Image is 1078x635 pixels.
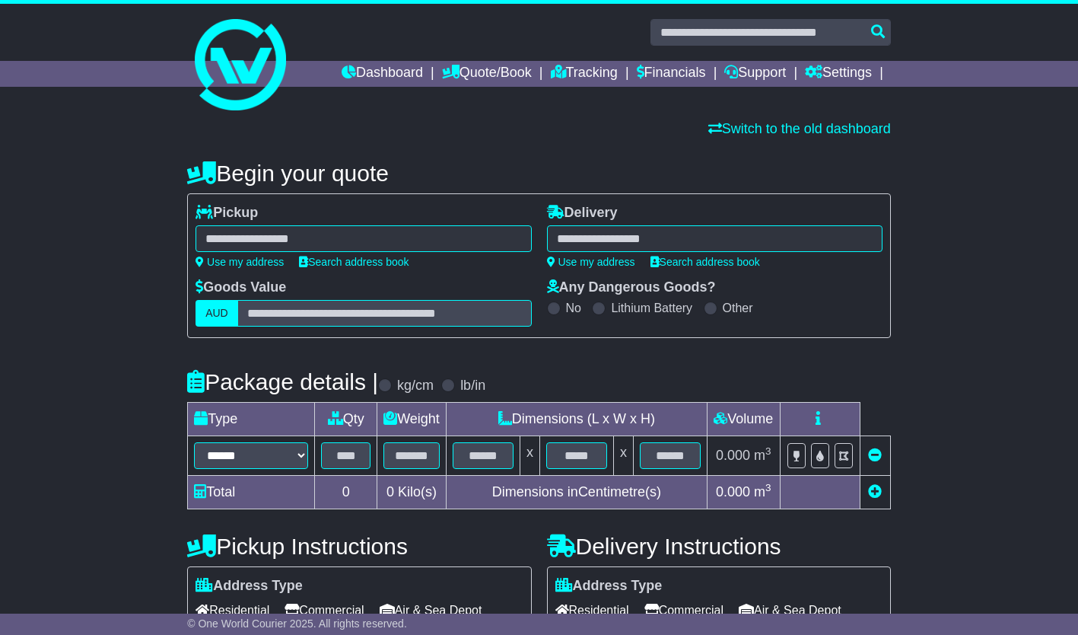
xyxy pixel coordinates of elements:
a: Remove this item [868,448,882,463]
span: m [754,484,771,499]
label: Lithium Battery [611,301,692,315]
span: 0.000 [716,448,750,463]
a: Settings [805,61,872,87]
td: Type [188,403,315,436]
label: Delivery [547,205,618,222]
td: Total [188,476,315,509]
a: Quote/Book [442,61,532,87]
td: x [520,436,539,476]
span: Commercial [644,598,723,622]
label: AUD [196,300,238,327]
h4: Begin your quote [187,161,891,186]
span: © One World Courier 2025. All rights reserved. [187,617,407,630]
span: Air & Sea Depot [380,598,482,622]
label: lb/in [460,378,485,394]
span: Residential [555,598,629,622]
sup: 3 [765,445,771,457]
span: Commercial [285,598,364,622]
sup: 3 [765,482,771,493]
label: Address Type [555,578,663,595]
span: Air & Sea Depot [739,598,841,622]
label: Goods Value [196,279,286,296]
a: Tracking [551,61,618,87]
label: Any Dangerous Goods? [547,279,716,296]
td: Weight [377,403,447,436]
a: Search address book [299,256,409,268]
span: m [754,448,771,463]
td: Kilo(s) [377,476,447,509]
span: Residential [196,598,269,622]
a: Switch to the old dashboard [708,121,891,136]
td: Qty [315,403,377,436]
label: Other [723,301,753,315]
h4: Delivery Instructions [547,534,891,559]
label: No [566,301,581,315]
a: Financials [637,61,706,87]
span: 0 [386,484,394,499]
h4: Pickup Instructions [187,534,531,559]
a: Search address book [650,256,760,268]
a: Dashboard [342,61,423,87]
td: x [613,436,633,476]
a: Use my address [547,256,635,268]
h4: Package details | [187,369,378,394]
a: Add new item [868,484,882,499]
span: 0.000 [716,484,750,499]
label: Pickup [196,205,258,222]
label: Address Type [196,578,303,595]
td: 0 [315,476,377,509]
a: Support [724,61,786,87]
label: kg/cm [397,378,434,394]
td: Volume [707,403,780,436]
a: Use my address [196,256,284,268]
td: Dimensions in Centimetre(s) [446,476,707,509]
td: Dimensions (L x W x H) [446,403,707,436]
